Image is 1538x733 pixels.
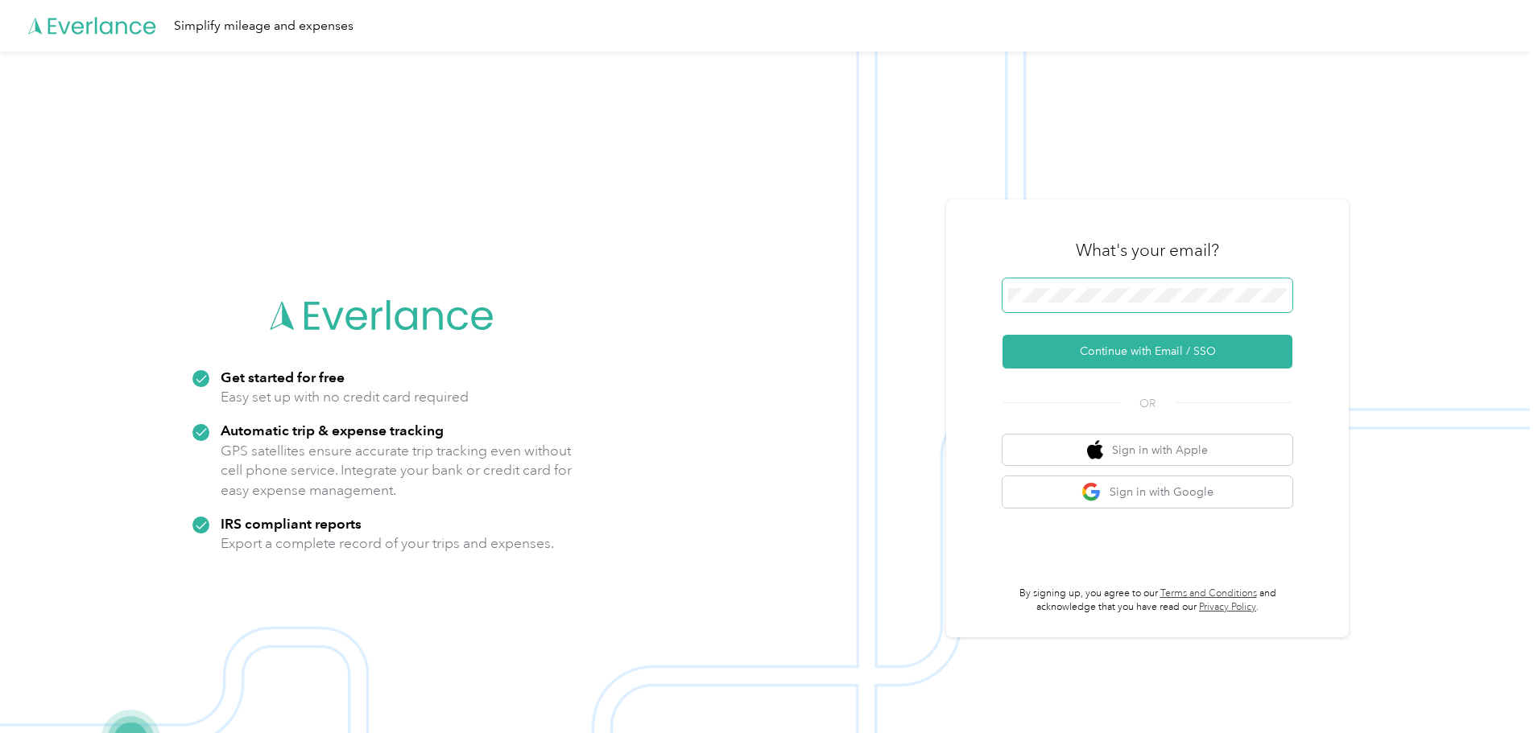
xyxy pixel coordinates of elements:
[1119,395,1176,412] span: OR
[1076,239,1219,261] h3: What's your email?
[1160,587,1257,599] a: Terms and Conditions
[221,422,444,439] strong: Automatic trip & expense tracking
[221,533,554,554] p: Export a complete record of your trips and expenses.
[221,441,573,500] p: GPS satellites ensure accurate trip tracking even without cell phone service. Integrate your bank...
[1081,482,1102,502] img: google logo
[1003,434,1292,466] button: apple logoSign in with Apple
[1003,476,1292,508] button: google logoSign in with Google
[1003,335,1292,369] button: Continue with Email / SSO
[221,369,345,385] strong: Get started for free
[1087,440,1103,460] img: apple logo
[174,16,353,36] div: Simplify mileage and expenses
[1003,587,1292,615] p: By signing up, you agree to our and acknowledge that you have read our .
[221,515,362,532] strong: IRS compliant reports
[221,387,469,407] p: Easy set up with no credit card required
[1199,601,1256,613] a: Privacy Policy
